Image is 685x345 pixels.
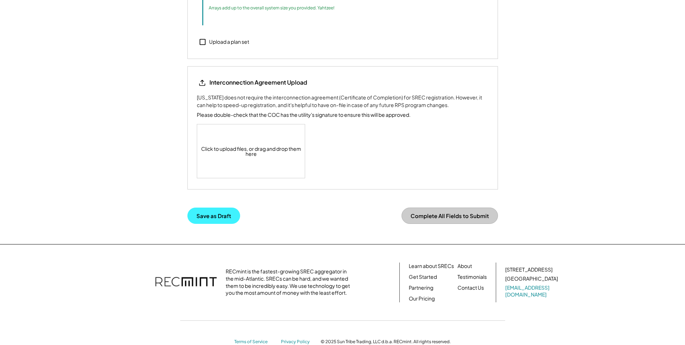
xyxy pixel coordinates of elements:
[197,124,305,178] div: Click to upload files, or drag and drop them here
[409,263,454,270] a: Learn about SRECs
[209,38,249,46] div: Upload a plan set
[409,295,435,302] a: Our Pricing
[281,339,313,345] a: Privacy Policy
[505,266,552,273] div: [STREET_ADDRESS]
[458,284,484,291] a: Contact Us
[505,284,559,298] a: [EMAIL_ADDRESS][DOMAIN_NAME]
[505,275,558,282] div: [GEOGRAPHIC_DATA]
[187,208,240,224] button: Save as Draft
[226,268,354,296] div: RECmint is the fastest-growing SREC aggregator in the mid-Atlantic. SRECs can be hard, and we wan...
[234,339,274,345] a: Terms of Service
[197,111,411,119] div: Please double-check that the COC has the utility's signature to ensure this will be approved.
[458,273,487,281] a: Testimonials
[409,273,437,281] a: Get Started
[209,78,307,86] div: Interconnection Agreement Upload
[402,208,498,224] button: Complete All Fields to Submit
[155,270,217,295] img: recmint-logotype%403x.png
[209,5,334,11] div: Arrays add up to the overall system size you provided. Yahtzee!
[197,94,489,109] div: [US_STATE] does not require the interconnection agreement (Certificate of Completion) for SREC re...
[458,263,472,270] a: About
[409,284,433,291] a: Partnering
[321,339,451,345] div: © 2025 Sun Tribe Trading, LLC d.b.a. RECmint. All rights reserved.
